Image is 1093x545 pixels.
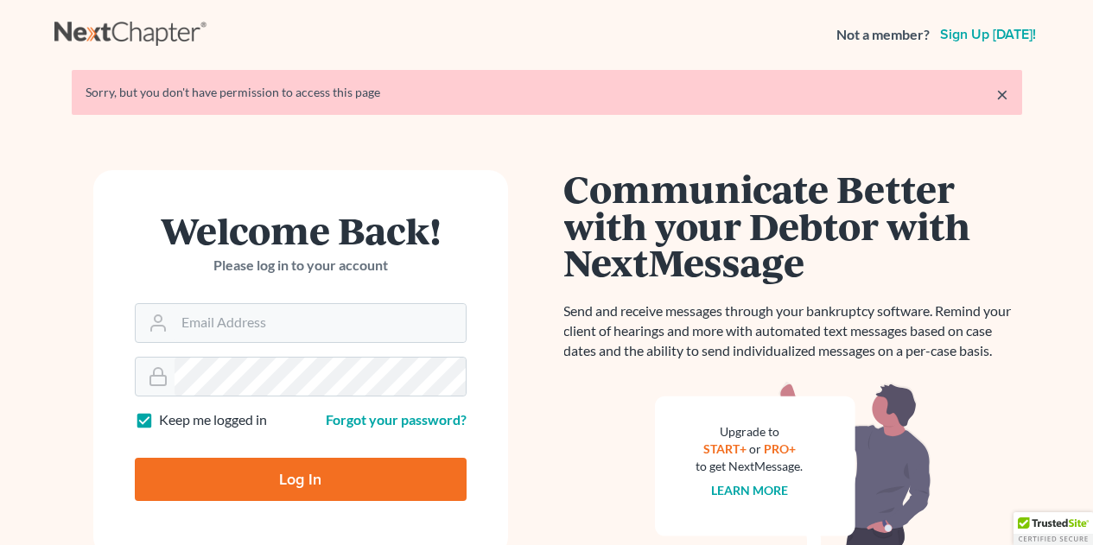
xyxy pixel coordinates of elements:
[1014,512,1093,545] div: TrustedSite Certified
[326,411,467,428] a: Forgot your password?
[703,441,747,456] a: START+
[696,423,804,440] div: Upgrade to
[937,28,1039,41] a: Sign up [DATE]!
[135,212,467,249] h1: Welcome Back!
[996,84,1008,105] a: ×
[711,483,788,497] a: Learn more
[564,170,1022,281] h1: Communicate Better with your Debtor with NextMessage
[564,301,1022,361] p: Send and receive messages through your bankruptcy software. Remind your client of hearings and mo...
[696,458,804,475] div: to get NextMessage.
[135,458,467,501] input: Log In
[836,25,930,45] strong: Not a member?
[135,256,467,276] p: Please log in to your account
[764,441,796,456] a: PRO+
[86,84,1008,101] div: Sorry, but you don't have permission to access this page
[749,441,761,456] span: or
[159,410,267,430] label: Keep me logged in
[175,304,466,342] input: Email Address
